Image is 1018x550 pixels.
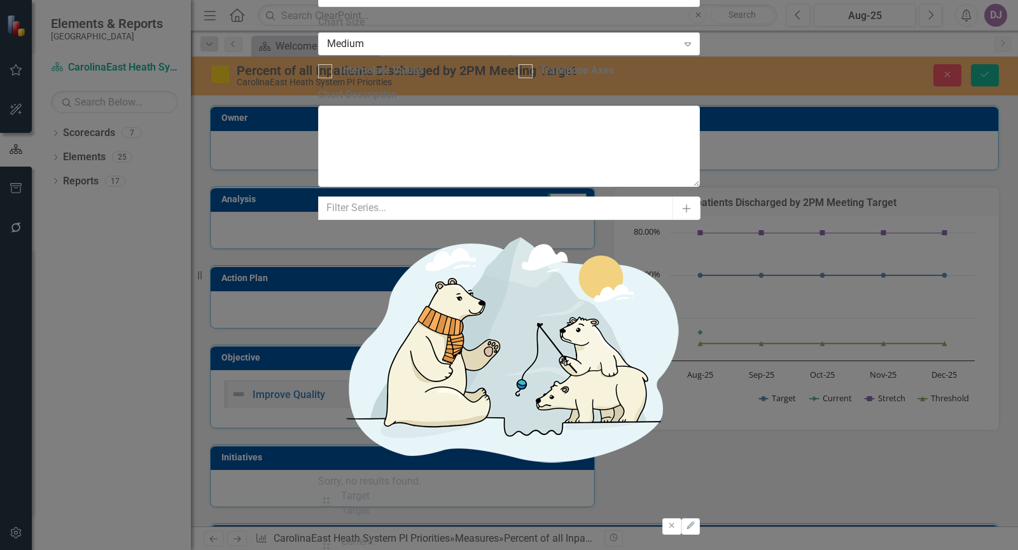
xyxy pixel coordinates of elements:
[341,504,370,518] div: Target
[318,15,700,30] label: Chart Size
[318,88,700,102] label: Chart Description
[327,37,678,52] div: Medium
[341,489,370,504] div: Target
[340,64,424,78] div: Interpolate Values
[540,64,614,78] div: Transpose Axes
[341,535,373,549] div: Current
[318,220,700,474] img: No results found
[318,196,674,220] input: Filter Series...
[318,474,700,489] div: Sorry, no results found.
